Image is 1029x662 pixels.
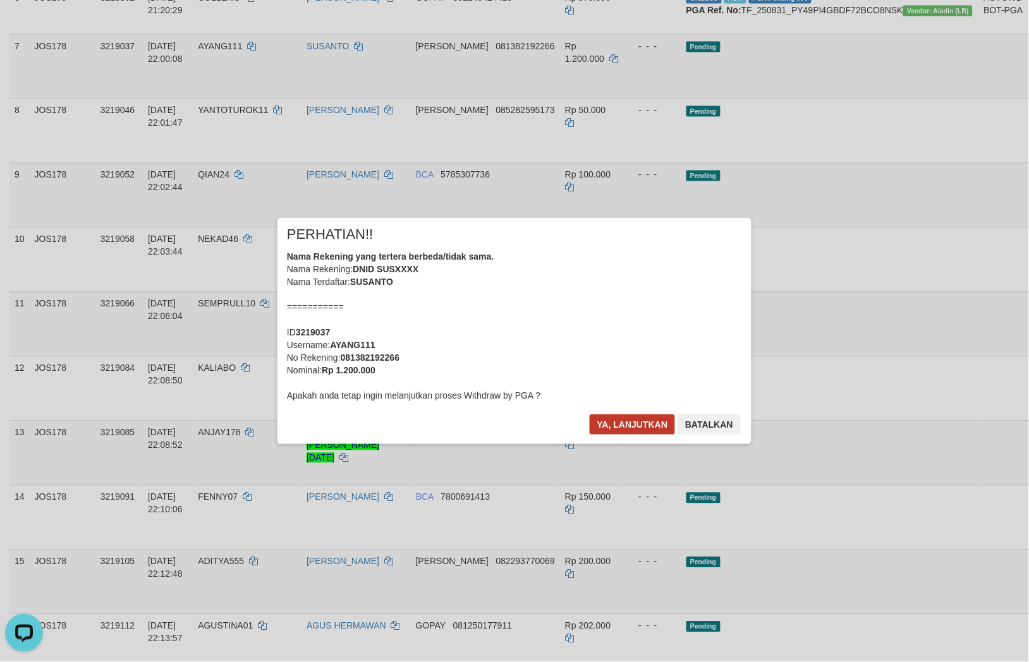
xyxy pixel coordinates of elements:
button: Open LiveChat chat widget [5,5,43,43]
b: Rp 1.200.000 [322,365,375,375]
b: SUSANTO [350,277,393,287]
span: PERHATIAN!! [287,228,374,241]
b: 081382192266 [341,352,399,363]
b: Nama Rekening yang tertera berbeda/tidak sama. [287,251,494,262]
b: DNID SUSXXXX [353,264,418,274]
div: Nama Rekening: Nama Terdaftar: =========== ID Username: No Rekening: Nominal: Apakah anda tetap i... [287,250,742,402]
button: Batalkan [678,414,741,435]
b: 3219037 [296,327,331,337]
button: Ya, lanjutkan [590,414,676,435]
b: AYANG111 [330,340,375,350]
